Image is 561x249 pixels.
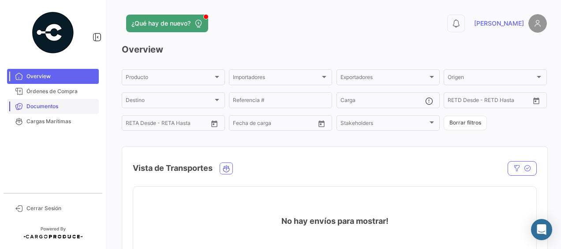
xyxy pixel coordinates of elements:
[122,43,547,56] h3: Overview
[528,14,547,33] img: placeholder-user.png
[340,121,428,128] span: Stakeholders
[26,204,95,212] span: Cerrar Sesión
[126,15,208,32] button: ¿Qué hay de nuevo?
[233,75,320,82] span: Importadores
[530,94,543,107] button: Open calendar
[126,75,213,82] span: Producto
[233,121,249,128] input: Desde
[7,69,99,84] a: Overview
[448,98,464,105] input: Desde
[340,75,428,82] span: Exportadores
[7,114,99,129] a: Cargas Marítimas
[148,121,187,128] input: Hasta
[126,98,213,105] span: Destino
[31,11,75,55] img: powered-by.png
[7,99,99,114] a: Documentos
[26,87,95,95] span: Órdenes de Compra
[26,102,95,110] span: Documentos
[315,117,328,130] button: Open calendar
[470,98,509,105] input: Hasta
[531,219,552,240] div: Abrir Intercom Messenger
[131,19,191,28] span: ¿Qué hay de nuevo?
[474,19,524,28] span: [PERSON_NAME]
[208,117,221,130] button: Open calendar
[26,72,95,80] span: Overview
[126,121,142,128] input: Desde
[281,215,389,227] h4: No hay envíos para mostrar!
[255,121,294,128] input: Hasta
[26,117,95,125] span: Cargas Marítimas
[220,163,232,174] button: Ocean
[7,84,99,99] a: Órdenes de Compra
[444,116,487,130] button: Borrar filtros
[448,75,535,82] span: Origen
[133,162,213,174] h4: Vista de Transportes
